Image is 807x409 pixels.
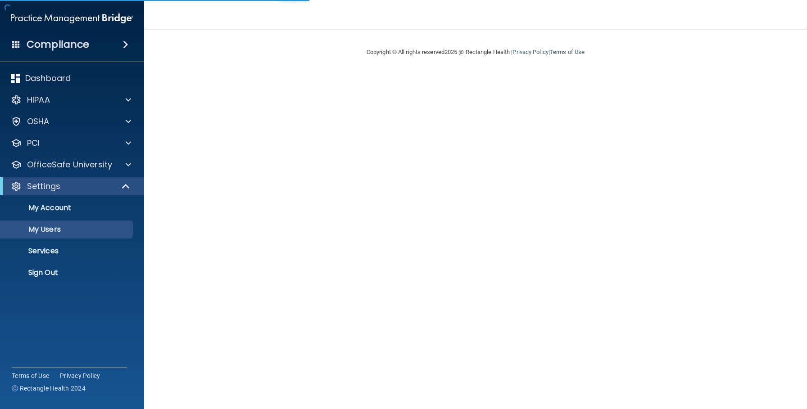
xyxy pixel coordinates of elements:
[27,38,89,51] h4: Compliance
[512,49,548,55] a: Privacy Policy
[311,38,640,67] div: Copyright © All rights reserved 2025 @ Rectangle Health | |
[11,159,131,170] a: OfficeSafe University
[11,181,131,192] a: Settings
[11,9,133,27] img: PMB logo
[550,49,585,55] a: Terms of Use
[11,138,131,148] a: PCI
[60,371,100,380] a: Privacy Policy
[6,225,129,234] p: My Users
[11,73,131,84] a: Dashboard
[27,116,50,127] p: OSHA
[11,94,131,105] a: HIPAA
[12,371,49,380] a: Terms of Use
[27,94,50,105] p: HIPAA
[6,268,129,277] p: Sign Out
[25,73,71,84] p: Dashboard
[27,159,112,170] p: OfficeSafe University
[6,247,129,256] p: Services
[12,384,86,393] span: Ⓒ Rectangle Health 2024
[27,181,60,192] p: Settings
[11,74,20,83] img: dashboard.aa5b2476.svg
[27,138,40,148] p: PCI
[6,203,129,212] p: My Account
[11,116,131,127] a: OSHA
